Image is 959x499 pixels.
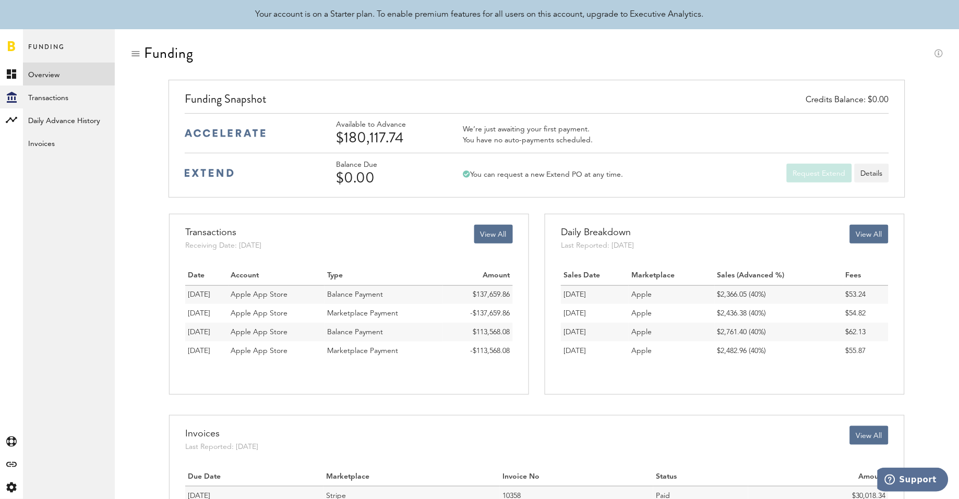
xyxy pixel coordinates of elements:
[850,426,889,445] button: View All
[653,468,748,486] th: Status
[325,342,443,360] td: Marketplace Payment
[231,291,288,298] span: Apple App Store
[629,323,715,342] td: Apple
[325,266,443,285] th: Type
[188,310,210,317] span: [DATE]
[185,468,323,486] th: Due Date
[715,266,843,285] th: Sales (Advanced %)
[325,323,443,342] td: Balance Payment
[855,164,889,182] a: Details
[185,304,228,323] td: 09/04/25
[443,342,513,360] td: -$113,568.08
[28,41,65,63] span: Funding
[144,45,194,62] div: Funding
[463,136,593,145] div: You have no auto-payments scheduled.
[185,266,228,285] th: Date
[715,285,843,304] td: $2,366.05 (40%)
[806,94,889,106] div: Credits Balance: $0.00
[188,328,210,336] span: [DATE]
[443,285,513,304] td: $137,659.86
[185,342,228,360] td: 07/31/25
[561,304,629,323] td: [DATE]
[327,328,383,336] span: Balance Payment
[471,310,510,317] span: -$137,659.86
[229,342,325,360] td: Apple App Store
[715,323,843,342] td: $2,761.40 (40%)
[629,285,715,304] td: Apple
[229,304,325,323] td: Apple App Store
[715,304,843,323] td: $2,436.38 (40%)
[787,164,852,182] button: Request Extend
[336,169,435,186] div: $0.00
[325,304,443,323] td: Marketplace Payment
[443,323,513,342] td: $113,568.08
[327,347,398,355] span: Marketplace Payment
[185,285,228,304] td: 09/05/25
[561,342,629,360] td: [DATE]
[231,328,288,336] span: Apple App Store
[336,120,435,129] div: Available to Advance
[185,426,258,442] div: Invoices
[463,125,593,134] div: We’re just awaiting your first payment.
[185,169,234,177] img: extend-medium-blue-logo.svg
[323,468,500,486] th: Marketplace
[185,91,889,113] div: Funding Snapshot
[629,266,715,285] th: Marketplace
[561,323,629,342] td: [DATE]
[185,240,261,251] div: Receiving Date: [DATE]
[471,347,510,355] span: -$113,568.08
[185,225,261,240] div: Transactions
[336,129,435,146] div: $180,117.74
[336,161,435,169] div: Balance Due
[843,285,889,304] td: $53.24
[561,285,629,304] td: [DATE]
[843,342,889,360] td: $55.87
[229,323,325,342] td: Apple App Store
[473,328,510,336] span: $113,568.08
[229,266,325,285] th: Account
[188,347,210,355] span: [DATE]
[23,131,115,154] a: Invoices
[473,291,510,298] span: $137,659.86
[325,285,443,304] td: Balance Payment
[500,468,653,486] th: Invoice No
[23,86,115,108] a: Transactions
[878,468,949,494] iframe: Opens a widget where you can find more information
[229,285,325,304] td: Apple App Store
[185,323,228,342] td: 08/01/25
[327,310,398,317] span: Marketplace Payment
[23,108,115,131] a: Daily Advance History
[463,170,623,179] div: You can request a new Extend PO at any time.
[843,323,889,342] td: $62.13
[443,304,513,323] td: -$137,659.86
[561,266,629,285] th: Sales Date
[843,304,889,323] td: $54.82
[188,291,210,298] span: [DATE]
[443,266,513,285] th: Amount
[256,8,704,21] div: Your account is on a Starter plan. To enable premium features for all users on this account, upgr...
[850,225,889,244] button: View All
[561,240,634,251] div: Last Reported: [DATE]
[843,266,889,285] th: Fees
[629,342,715,360] td: Apple
[748,468,889,486] th: Amount
[561,225,634,240] div: Daily Breakdown
[185,129,266,137] img: accelerate-medium-blue-logo.svg
[715,342,843,360] td: $2,482.96 (40%)
[474,225,513,244] button: View All
[629,304,715,323] td: Apple
[23,63,115,86] a: Overview
[231,347,288,355] span: Apple App Store
[231,310,288,317] span: Apple App Store
[327,291,383,298] span: Balance Payment
[185,442,258,452] div: Last Reported: [DATE]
